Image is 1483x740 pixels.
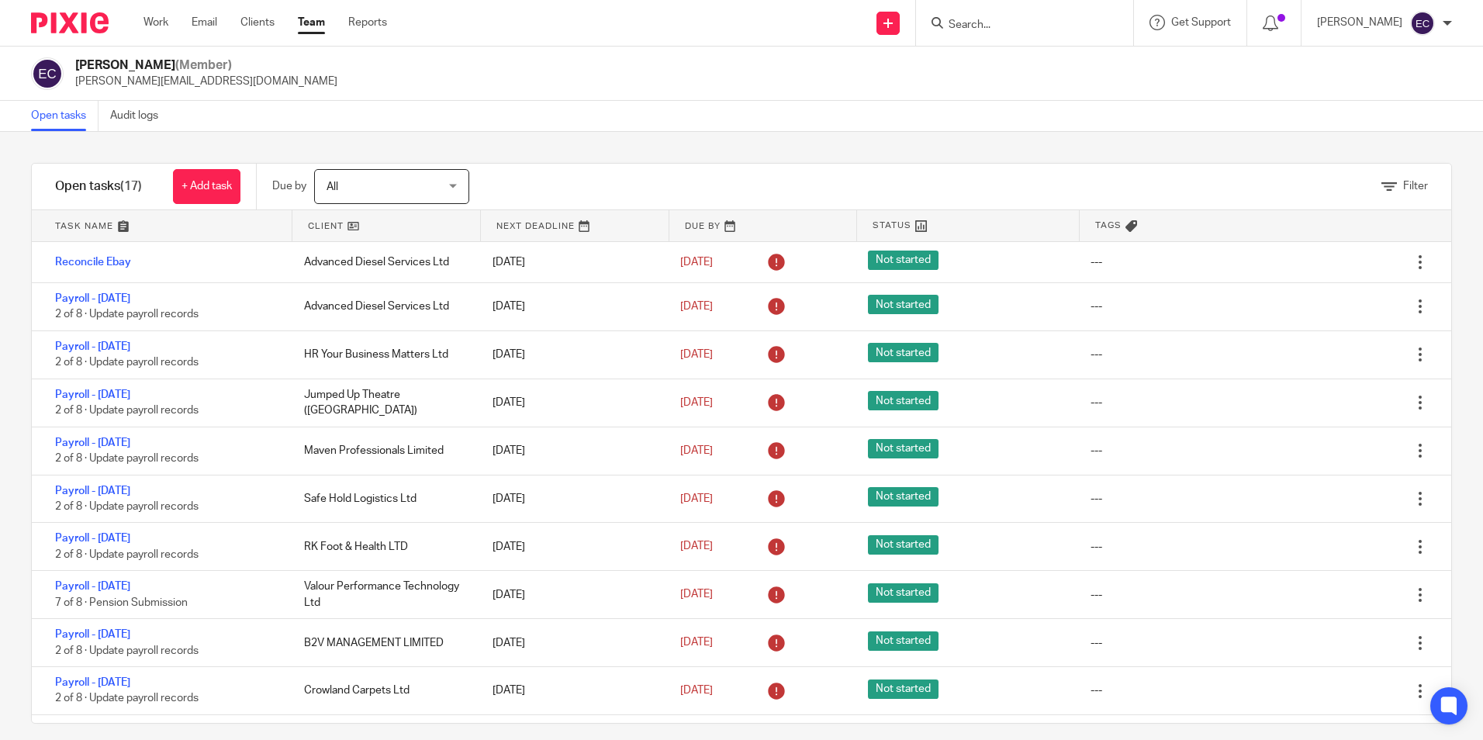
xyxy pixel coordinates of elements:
span: 2 of 8 · Update payroll records [55,405,199,416]
span: [DATE] [680,590,713,600]
a: Payroll - [DATE] [55,341,130,352]
span: Get Support [1171,17,1231,28]
span: [DATE] [680,397,713,408]
span: (Member) [175,59,232,71]
span: 2 of 8 · Update payroll records [55,693,199,704]
div: --- [1091,347,1102,362]
div: RK Foot & Health LTD [289,531,476,562]
a: Payroll - [DATE] [55,533,130,544]
a: Email [192,15,217,30]
div: [DATE] [477,435,665,466]
span: [DATE] [680,541,713,552]
div: Jumped Up Theatre ([GEOGRAPHIC_DATA]) [289,379,476,427]
img: Pixie [31,12,109,33]
span: Not started [868,535,939,555]
span: [DATE] [680,445,713,456]
div: [DATE] [477,628,665,659]
img: svg%3E [1410,11,1435,36]
span: Not started [868,295,939,314]
div: --- [1091,491,1102,507]
div: Advanced Diesel Services Ltd [289,247,476,278]
div: --- [1091,587,1102,603]
div: [DATE] [477,247,665,278]
span: [DATE] [680,685,713,696]
span: Not started [868,343,939,362]
div: [DATE] [477,339,665,370]
span: [DATE] [680,493,713,504]
p: [PERSON_NAME] [1317,15,1402,30]
a: Reconcile Ebay [55,257,131,268]
span: [DATE] [680,637,713,648]
span: All [327,182,338,192]
span: [DATE] [680,257,713,268]
div: B2V MANAGEMENT LIMITED [289,628,476,659]
span: 2 of 8 · Update payroll records [55,357,199,368]
a: Team [298,15,325,30]
span: [DATE] [680,349,713,360]
span: Not started [868,679,939,699]
div: HR Your Business Matters Ltd [289,339,476,370]
p: [PERSON_NAME][EMAIL_ADDRESS][DOMAIN_NAME] [75,74,337,89]
span: 2 of 8 · Update payroll records [55,453,199,464]
a: Payroll - [DATE] [55,437,130,448]
span: 2 of 8 · Update payroll records [55,309,199,320]
span: 2 of 8 · Update payroll records [55,549,199,560]
a: Work [143,15,168,30]
span: 2 of 8 · Update payroll records [55,501,199,512]
a: Reports [348,15,387,30]
p: Due by [272,178,306,194]
span: (17) [120,180,142,192]
div: --- [1091,395,1102,410]
a: Payroll - [DATE] [55,486,130,496]
div: [DATE] [477,531,665,562]
h2: [PERSON_NAME] [75,57,337,74]
span: [DATE] [680,301,713,312]
a: Payroll - [DATE] [55,677,130,688]
a: Payroll - [DATE] [55,629,130,640]
a: Payroll - [DATE] [55,581,130,592]
div: --- [1091,539,1102,555]
div: --- [1091,635,1102,651]
a: Audit logs [110,101,170,131]
div: Valour Performance Technology Ltd [289,571,476,618]
h1: Open tasks [55,178,142,195]
a: Clients [240,15,275,30]
span: Not started [868,439,939,458]
span: Status [873,219,911,232]
div: [DATE] [477,483,665,514]
div: --- [1091,683,1102,698]
a: + Add task [173,169,240,204]
div: [DATE] [477,579,665,610]
a: Payroll - [DATE] [55,293,130,304]
span: Not started [868,251,939,270]
a: Open tasks [31,101,99,131]
input: Search [947,19,1087,33]
a: Payroll - [DATE] [55,389,130,400]
div: [DATE] [477,291,665,322]
div: --- [1091,443,1102,458]
span: 7 of 8 · Pension Submission [55,597,188,608]
span: Not started [868,631,939,651]
span: Not started [868,583,939,603]
img: svg%3E [31,57,64,90]
span: Tags [1095,219,1122,232]
div: --- [1091,299,1102,314]
span: Filter [1403,181,1428,192]
div: Maven Professionals Limited [289,435,476,466]
div: Crowland Carpets Ltd [289,675,476,706]
span: Not started [868,391,939,410]
div: [DATE] [477,387,665,418]
div: [DATE] [477,675,665,706]
div: Advanced Diesel Services Ltd [289,291,476,322]
span: 2 of 8 · Update payroll records [55,645,199,656]
div: --- [1091,254,1102,270]
div: Safe Hold Logistics Ltd [289,483,476,514]
span: Not started [868,487,939,507]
